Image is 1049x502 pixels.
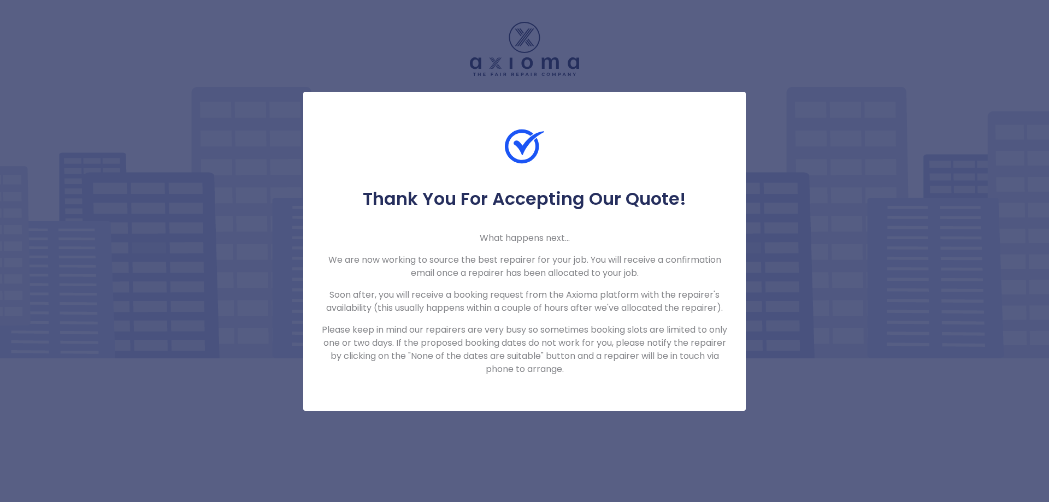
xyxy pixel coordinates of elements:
[321,188,728,210] h5: Thank You For Accepting Our Quote!
[321,232,728,245] p: What happens next...
[321,253,728,280] p: We are now working to source the best repairer for your job. You will receive a confirmation emai...
[321,288,728,315] p: Soon after, you will receive a booking request from the Axioma platform with the repairer's avail...
[505,127,544,166] img: Check
[321,323,728,376] p: Please keep in mind our repairers are very busy so sometimes booking slots are limited to only on...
